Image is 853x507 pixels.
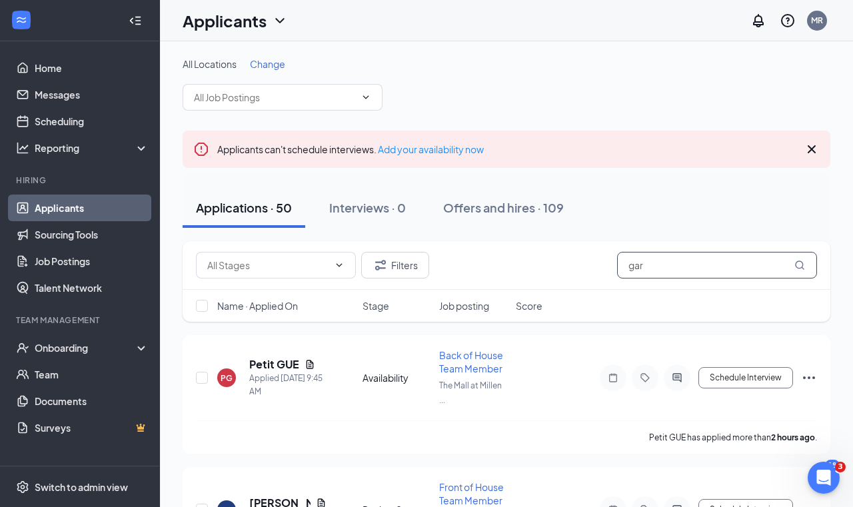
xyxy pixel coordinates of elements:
[196,199,292,216] div: Applications · 50
[808,462,840,494] iframe: Intercom live chat
[439,481,504,506] span: Front of House Team Member
[16,341,29,354] svg: UserCheck
[811,15,823,26] div: MR
[221,372,233,384] div: PG
[750,13,766,29] svg: Notifications
[794,260,805,270] svg: MagnifyingGlass
[378,143,484,155] a: Add your availability now
[35,221,149,248] a: Sourcing Tools
[35,195,149,221] a: Applicants
[363,371,431,384] div: Availability
[272,13,288,29] svg: ChevronDown
[16,175,146,186] div: Hiring
[780,13,796,29] svg: QuestionInfo
[16,314,146,326] div: Team Management
[217,299,298,312] span: Name · Applied On
[35,361,149,388] a: Team
[35,248,149,274] a: Job Postings
[129,14,142,27] svg: Collapse
[35,388,149,414] a: Documents
[361,92,371,103] svg: ChevronDown
[361,252,429,278] button: Filter Filters
[217,143,484,155] span: Applicants can't schedule interviews.
[801,370,817,386] svg: Ellipses
[35,108,149,135] a: Scheduling
[183,58,237,70] span: All Locations
[439,349,503,374] span: Back of House Team Member
[516,299,542,312] span: Score
[771,432,815,442] b: 2 hours ago
[363,299,389,312] span: Stage
[35,274,149,301] a: Talent Network
[825,460,840,471] div: 18
[443,199,564,216] div: Offers and hires · 109
[183,9,267,32] h1: Applicants
[35,141,149,155] div: Reporting
[669,372,685,383] svg: ActiveChat
[373,257,389,273] svg: Filter
[35,341,137,354] div: Onboarding
[35,480,128,494] div: Switch to admin view
[439,380,502,405] span: The Mall at Millen ...
[193,141,209,157] svg: Error
[305,359,315,370] svg: Document
[35,81,149,108] a: Messages
[439,299,489,312] span: Job posting
[249,372,327,398] div: Applied [DATE] 9:45 AM
[804,141,820,157] svg: Cross
[35,414,149,441] a: SurveysCrown
[16,141,29,155] svg: Analysis
[649,432,817,443] p: Petit GUE has applied more than .
[698,367,793,388] button: Schedule Interview
[637,372,653,383] svg: Tag
[605,372,621,383] svg: Note
[16,480,29,494] svg: Settings
[194,90,355,105] input: All Job Postings
[249,357,299,372] h5: Petit GUE
[334,260,345,270] svg: ChevronDown
[329,199,406,216] div: Interviews · 0
[207,258,329,272] input: All Stages
[35,55,149,81] a: Home
[835,462,846,472] span: 3
[250,58,285,70] span: Change
[617,252,817,278] input: Search in applications
[15,13,28,27] svg: WorkstreamLogo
